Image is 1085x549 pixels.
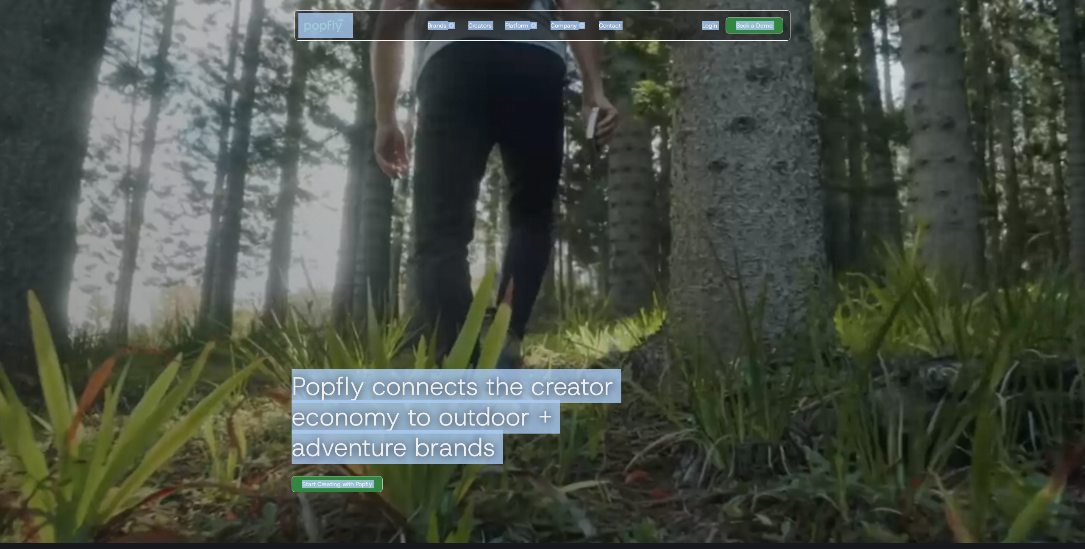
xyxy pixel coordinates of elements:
a: Book a Demo [726,17,783,34]
div: Company [551,21,577,30]
div: Contact [599,21,621,30]
div: Platform [505,21,529,30]
a: home [298,13,353,38]
h1: Popfly connects the creator economy to outdoor + adventure brands [285,371,666,462]
div: Login [702,21,717,30]
div: Brands [428,21,446,30]
a: Login [699,21,721,30]
a: Contact [595,11,624,40]
a: Creators [465,11,495,40]
div: Creators [468,21,492,30]
a: Start Creating with Popfly [292,476,383,492]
